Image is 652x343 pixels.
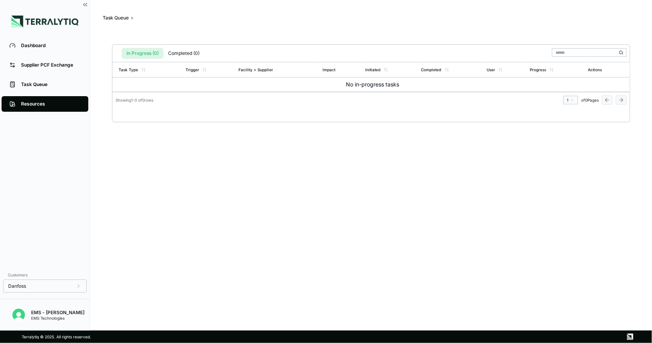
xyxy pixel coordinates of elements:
div: Supplier PCF Exchange [21,62,81,68]
div: EMS Technologies [31,316,84,320]
div: Dashboard [21,42,81,49]
div: 1 [567,98,575,102]
button: Open user button [9,306,28,324]
div: Initiated [365,67,380,72]
div: Task Type [119,67,138,72]
button: 1 [563,96,578,104]
span: Danfoss [8,283,26,289]
div: Facility > Supplier [238,67,273,72]
button: Completed (0) [163,48,204,59]
span: › [131,15,133,21]
div: User [487,67,495,72]
div: Actions [588,67,602,72]
div: Showing 1 - 0 of 0 rows [116,98,153,102]
img: EMS - Louis Chen [12,309,25,321]
div: Impact [323,67,336,72]
div: Progress [530,67,546,72]
img: Logo [11,16,79,27]
div: Completed [421,67,442,72]
button: In Progress (0) [122,48,163,59]
div: Task Queue [103,15,129,21]
div: Task Queue [21,81,81,88]
span: of 0 Pages [581,98,599,102]
div: Trigger [186,67,199,72]
div: EMS - [PERSON_NAME] [31,310,84,316]
div: Resources [21,101,81,107]
div: Customers [3,270,87,280]
td: No in-progress tasks [112,77,630,92]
